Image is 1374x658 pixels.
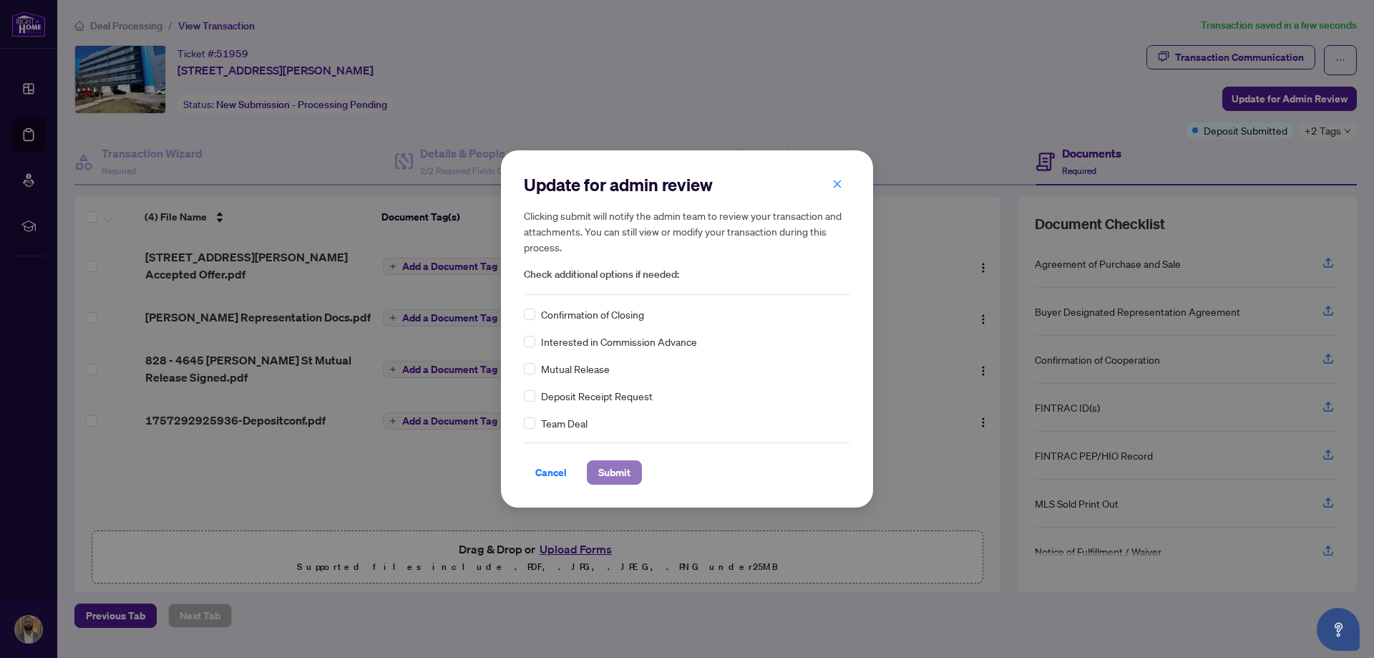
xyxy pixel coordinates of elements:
button: Open asap [1317,608,1360,651]
span: Deposit Receipt Request [541,388,653,404]
span: close [832,179,842,189]
span: Interested in Commission Advance [541,334,697,349]
span: Check additional options if needed: [524,266,850,283]
span: Cancel [535,461,567,484]
span: Submit [598,461,630,484]
span: Mutual Release [541,361,610,377]
h2: Update for admin review [524,173,850,196]
span: Confirmation of Closing [541,306,644,322]
button: Cancel [524,460,578,485]
h5: Clicking submit will notify the admin team to review your transaction and attachments. You can st... [524,208,850,255]
span: Team Deal [541,415,588,431]
button: Submit [587,460,642,485]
